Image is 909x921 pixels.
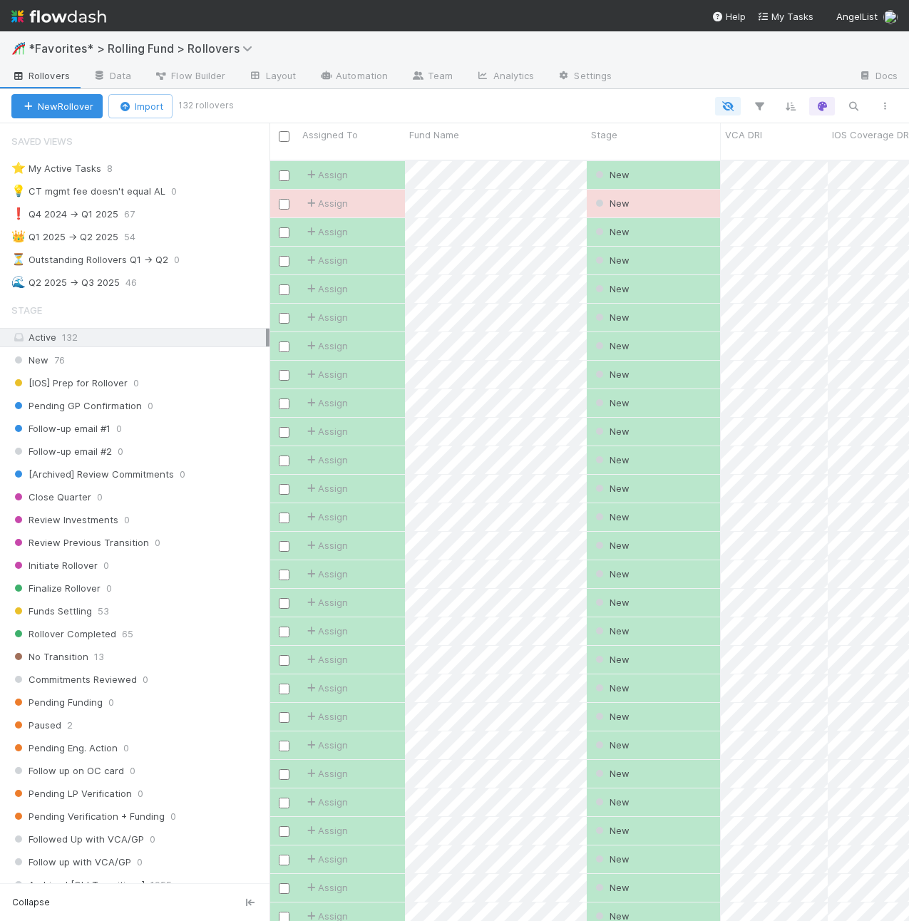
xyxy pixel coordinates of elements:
[725,128,762,142] span: VCA DRI
[279,256,289,267] input: Toggle Row Selected
[592,540,630,551] span: New
[11,228,118,246] div: Q1 2025 -> Q2 2025
[592,538,630,552] div: New
[304,567,348,581] span: Assign
[279,855,289,865] input: Toggle Row Selected
[592,595,630,609] div: New
[11,230,26,242] span: 👑
[97,488,103,506] span: 0
[592,652,630,667] div: New
[304,453,348,467] div: Assign
[304,738,348,752] div: Assign
[592,225,630,239] div: New
[304,681,348,695] span: Assign
[592,196,630,210] div: New
[279,684,289,694] input: Toggle Row Selected
[592,681,630,695] div: New
[592,739,630,751] span: New
[237,66,308,88] a: Layout
[592,597,630,608] span: New
[279,284,289,295] input: Toggle Row Selected
[304,624,348,638] span: Assign
[592,768,630,779] span: New
[307,66,399,88] a: Automation
[592,481,630,495] div: New
[11,160,101,177] div: My Active Tasks
[138,785,143,803] span: 0
[304,339,348,353] span: Assign
[592,397,630,408] span: New
[103,557,109,575] span: 0
[279,398,289,409] input: Toggle Row Selected
[279,131,289,142] input: Toggle All Rows Selected
[304,595,348,609] span: Assign
[304,225,348,239] div: Assign
[11,762,124,780] span: Follow up on OC card
[107,160,127,177] span: 8
[592,369,630,380] span: New
[124,511,130,529] span: 0
[116,420,122,438] span: 0
[279,570,289,580] input: Toggle Row Selected
[592,882,630,893] span: New
[304,880,348,895] div: Assign
[11,42,26,54] span: 🎢
[62,331,78,343] span: 132
[592,483,630,494] span: New
[304,168,348,182] div: Assign
[592,454,630,465] span: New
[592,709,630,724] div: New
[592,339,630,353] div: New
[137,853,143,871] span: 0
[304,766,348,781] span: Assign
[304,795,348,809] span: Assign
[11,876,145,894] span: Archived [Old Transitions]
[11,274,120,292] div: Q2 2025 -> Q3 2025
[143,66,237,88] a: Flow Builder
[94,648,104,666] span: 13
[11,276,26,288] span: 🌊
[592,453,630,467] div: New
[11,648,88,666] span: No Transition
[757,11,813,22] span: My Tasks
[592,796,630,808] span: New
[304,481,348,495] span: Assign
[304,510,348,524] div: Assign
[12,896,50,909] span: Collapse
[304,282,348,296] div: Assign
[304,823,348,838] span: Assign
[279,712,289,723] input: Toggle Row Selected
[170,808,176,825] span: 0
[279,341,289,352] input: Toggle Row Selected
[592,654,630,665] span: New
[592,510,630,524] div: New
[592,424,630,438] div: New
[150,876,172,894] span: 1955
[304,852,348,866] div: Assign
[304,196,348,210] div: Assign
[592,880,630,895] div: New
[118,443,123,460] span: 0
[106,580,112,597] span: 0
[11,207,26,220] span: ❗
[171,182,191,200] span: 0
[399,66,464,88] a: Team
[11,296,42,324] span: Stage
[592,310,630,324] div: New
[304,652,348,667] span: Assign
[11,625,116,643] span: Rollover Completed
[11,853,131,871] span: Follow up with VCA/GP
[279,655,289,666] input: Toggle Row Selected
[592,396,630,410] div: New
[304,396,348,410] span: Assign
[592,625,630,637] span: New
[304,709,348,724] span: Assign
[279,456,289,466] input: Toggle Row Selected
[54,351,65,369] span: 76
